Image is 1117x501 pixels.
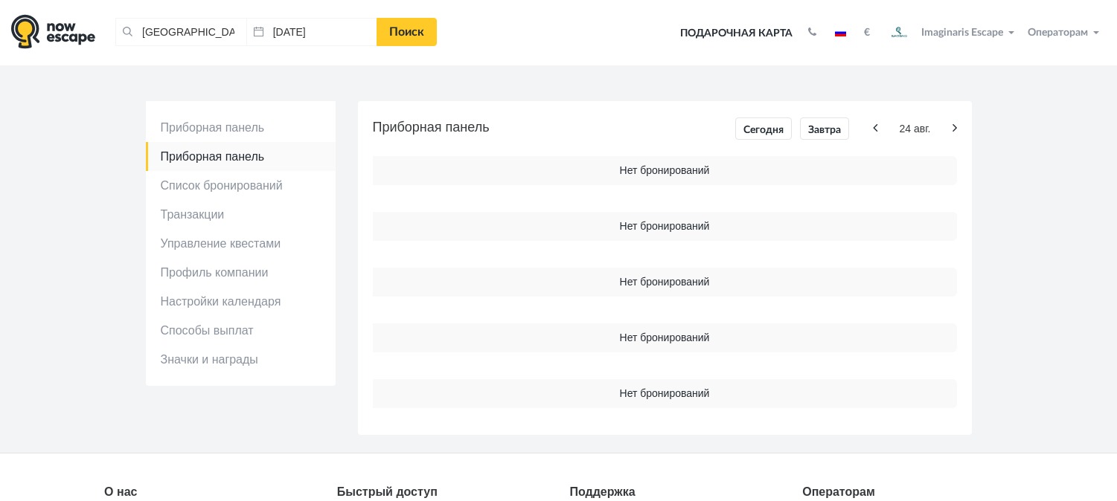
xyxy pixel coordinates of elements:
a: Завтра [800,117,849,140]
div: Поддержка [569,483,780,501]
span: 24 авг. [882,122,949,136]
a: Сегодня [735,117,792,140]
h5: Приборная панель [373,116,957,141]
a: Подарочная карта [675,17,798,50]
strong: € [864,28,870,38]
button: Операторам [1024,25,1106,40]
input: Город или название квеста [115,18,246,46]
a: Транзакции [146,200,336,229]
td: Нет бронирований [373,379,957,408]
td: Нет бронирований [373,323,957,352]
a: Способы выплат [146,316,336,345]
img: logo [11,14,95,49]
td: Нет бронирований [373,212,957,241]
div: Быстрый доступ [337,483,548,501]
td: Нет бронирований [373,268,957,297]
a: Управление квестами [146,229,336,258]
img: ru.jpg [835,29,846,36]
a: Список бронирований [146,171,336,200]
div: О нас [104,483,315,501]
a: Приборная панель [146,113,336,142]
span: Imaginaris Escape [921,25,1003,38]
button: Imaginaris Escape [881,18,1021,48]
a: Поиск [377,18,437,46]
td: Нет бронирований [373,156,957,185]
div: Операторам [802,483,1013,501]
a: Приборная панель [146,142,336,171]
a: Значки и награды [146,345,336,374]
a: Настройки календаря [146,287,336,316]
button: € [857,25,877,40]
a: Профиль компании [146,258,336,287]
span: Операторам [1028,28,1088,38]
input: Дата [246,18,377,46]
